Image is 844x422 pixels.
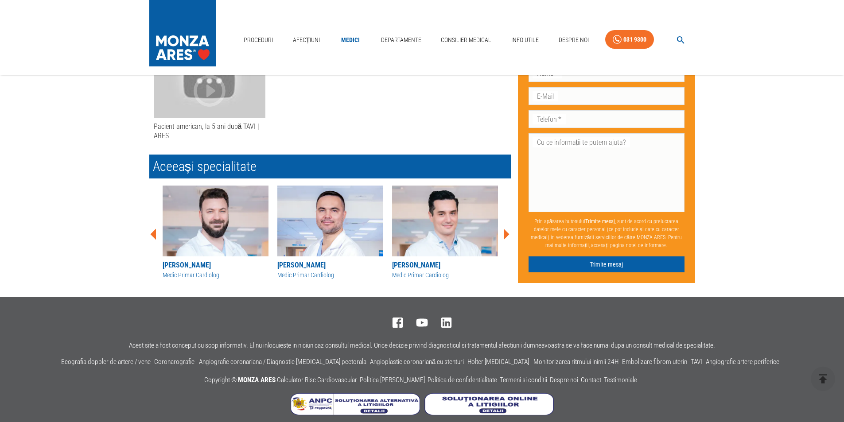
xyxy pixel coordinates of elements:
[277,186,383,256] img: Dr. Mihai Melnic
[581,376,601,384] a: Contact
[706,358,779,366] a: Angiografie artere periferice
[204,375,640,386] p: Copyright ©
[129,342,715,349] p: Acest site a fost conceput cu scop informativ. El nu inlocuieste in niciun caz consultul medical....
[154,41,265,118] div: Pacient american, la 5 ani după TAVI | ARES
[277,186,383,280] a: [PERSON_NAME]Medic Primar Cardiolog
[240,31,276,49] a: Proceduri
[392,186,498,280] a: [PERSON_NAME]Medic Primar Cardiolog
[149,155,511,178] h2: Aceeași specialitate
[811,367,835,391] button: delete
[623,34,646,45] div: 031 9300
[291,409,424,417] a: Soluționarea Alternativă a Litigiilor
[529,213,685,252] p: Prin apăsarea butonului , sunt de acord cu prelucrarea datelor mele cu caracter personal (ce pot ...
[428,376,497,384] a: Politica de confidentialitate
[424,393,554,415] img: Soluționarea online a litigiilor
[277,271,383,280] div: Medic Primar Cardiolog
[277,260,383,271] div: [PERSON_NAME]
[377,31,425,49] a: Departamente
[585,218,615,224] b: Trimite mesaj
[163,260,268,271] div: [PERSON_NAME]
[370,358,464,366] a: Angioplastie coronariană cu stenturi
[424,409,554,417] a: Soluționarea online a litigiilor
[622,358,687,366] a: Embolizare fibrom uterin
[555,31,592,49] a: Despre Noi
[291,393,420,415] img: Soluționarea Alternativă a Litigiilor
[437,31,495,49] a: Consilier Medical
[392,260,498,271] div: [PERSON_NAME]
[289,31,324,49] a: Afecțiuni
[550,376,578,384] a: Despre noi
[277,376,357,384] a: Calculator Risc Cardiovascular
[529,256,685,272] button: Trimite mesaj
[605,30,654,49] a: 031 9300
[154,122,265,141] div: Pacient american, la 5 ani după TAVI | ARES
[61,358,151,366] a: Ecografia doppler de artere / vene
[336,31,365,49] a: Medici
[163,271,268,280] div: Medic Primar Cardiolog
[508,31,542,49] a: Info Utile
[691,358,702,366] a: TAVI
[392,271,498,280] div: Medic Primar Cardiolog
[500,376,547,384] a: Termeni si conditii
[154,358,366,366] a: Coronarografie - Angiografie coronariana / Diagnostic [MEDICAL_DATA] pectorala
[604,376,637,384] a: Testimoniale
[163,186,268,280] a: [PERSON_NAME]Medic Primar Cardiolog
[154,41,265,144] button: Pacient american, la 5 ani după TAVI | ARES
[238,376,276,384] span: MONZA ARES
[467,358,618,366] a: Holter [MEDICAL_DATA] - Monitorizarea ritmului inimii 24H
[360,376,425,384] a: Politica [PERSON_NAME]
